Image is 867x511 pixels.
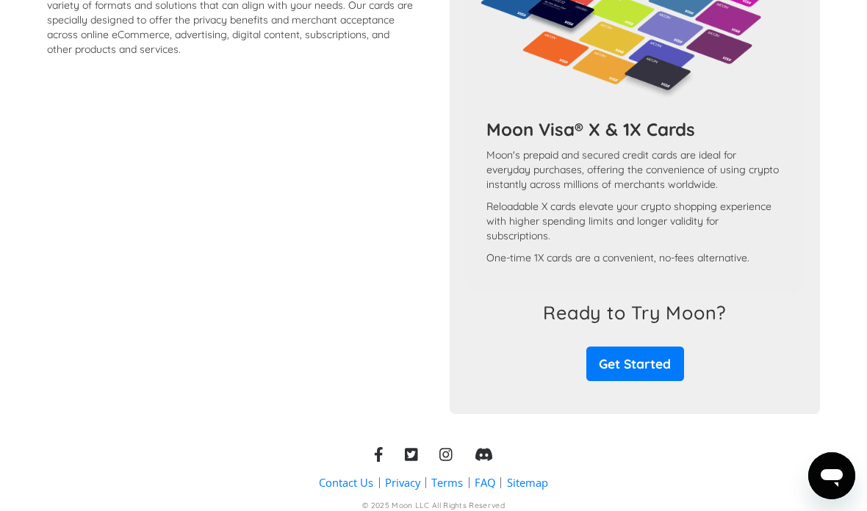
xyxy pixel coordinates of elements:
a: Privacy [385,475,420,490]
a: FAQ [475,475,495,490]
iframe: Botón para iniciar la ventana de mensajería [808,452,855,499]
div: © 2025 Moon LLC All Rights Reserved [362,501,505,511]
a: Sitemap [507,475,548,490]
p: One-time 1X cards are a convenient, no-fees alternative. [486,250,783,265]
a: Get Started [586,347,684,381]
p: Reloadable X cards elevate your crypto shopping experience with higher spending limits and longer... [486,199,783,243]
h3: Moon Visa® X & 1X Cards [486,118,783,140]
p: Moon's prepaid and secured credit cards are ideal for everyday purchases, offering the convenienc... [486,148,783,192]
h3: Ready to Try Moon? [543,302,727,324]
a: Contact Us [319,475,373,490]
a: Terms [431,475,463,490]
